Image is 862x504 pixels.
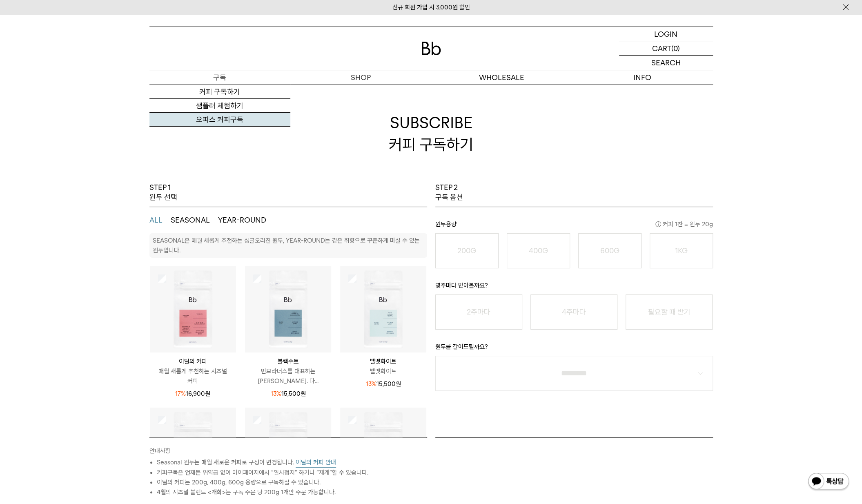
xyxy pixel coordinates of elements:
[435,183,463,203] p: STEP 2 구독 옵션
[300,390,305,397] span: 원
[457,246,476,255] o: 200G
[619,41,713,56] a: CART (0)
[652,41,671,55] p: CART
[671,41,680,55] p: (0)
[435,294,522,330] button: 2주마다
[157,477,427,487] li: 이달의 커피는 200g, 400g, 600g 용량으로 구독하실 수 있습니다.
[245,408,331,494] img: 상품이미지
[270,389,305,399] p: 15,500
[245,266,331,352] img: 상품이미지
[675,246,688,255] o: 1KG
[626,294,713,330] button: 필요할 때 받기
[340,357,426,366] p: 벨벳화이트
[435,281,713,294] p: 몇주마다 받아볼까요?
[150,357,236,366] p: 이달의 커피
[270,390,281,397] span: 13%
[600,246,619,255] o: 600G
[157,468,427,477] li: 커피구독은 언제든 위약금 없이 마이페이지에서 “일시정지” 하거나 “재개”할 수 있습니다.
[650,233,713,268] button: 1KG
[421,42,441,55] img: 로고
[529,246,548,255] o: 400G
[340,408,426,494] img: 상품이미지
[149,446,427,457] p: 안내사항
[150,266,236,352] img: 상품이미지
[245,366,331,386] p: 빈브라더스를 대표하는 [PERSON_NAME]. 다...
[392,4,470,11] a: 신규 회원 가입 시 3,000원 할인
[651,56,681,70] p: SEARCH
[435,219,713,233] p: 원두용량
[157,457,427,468] li: Seasonal 원두는 매월 새로운 커피로 구성이 변경됩니다.
[396,380,401,388] span: 원
[431,70,572,85] p: WHOLESALE
[290,70,431,85] a: SHOP
[218,215,266,225] button: YEAR-ROUND
[435,342,713,356] p: 원두를 갈아드릴까요?
[530,294,617,330] button: 4주마다
[340,266,426,352] img: 상품이미지
[149,215,163,225] button: ALL
[654,27,677,41] p: LOGIN
[655,219,713,229] span: 커피 1잔 = 윈두 20g
[149,70,290,85] a: 구독
[205,390,210,397] span: 원
[296,457,336,468] button: 이달의 커피 안내
[507,233,570,268] button: 400G
[578,233,641,268] button: 600G
[619,27,713,41] a: LOGIN
[366,380,376,388] span: 13%
[807,472,850,492] img: 카카오톡 채널 1:1 채팅 버튼
[572,70,713,85] p: INFO
[149,85,713,183] h2: SUBSCRIBE 커피 구독하기
[150,408,236,494] img: 상품이미지
[171,215,210,225] button: SEASONAL
[175,390,186,397] span: 17%
[340,366,426,376] p: 벨벳화이트
[149,183,177,203] p: STEP 1 원두 선택
[149,99,290,113] a: 샘플러 체험하기
[149,85,290,99] a: 커피 구독하기
[149,113,290,127] a: 오피스 커피구독
[153,237,420,254] p: SEASONAL은 매월 새롭게 추천하는 싱글오리진 원두, YEAR-ROUND는 같은 취향으로 꾸준하게 마실 수 있는 원두입니다.
[175,389,210,399] p: 16,900
[157,487,427,497] li: 4월의 시즈널 블렌드 <개화>는 구독 주문 당 200g 1개만 주문 가능합니다.
[435,233,499,268] button: 200G
[150,366,236,386] p: 매월 새롭게 추천하는 시즈널 커피
[366,379,401,389] p: 15,500
[245,357,331,366] p: 블랙수트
